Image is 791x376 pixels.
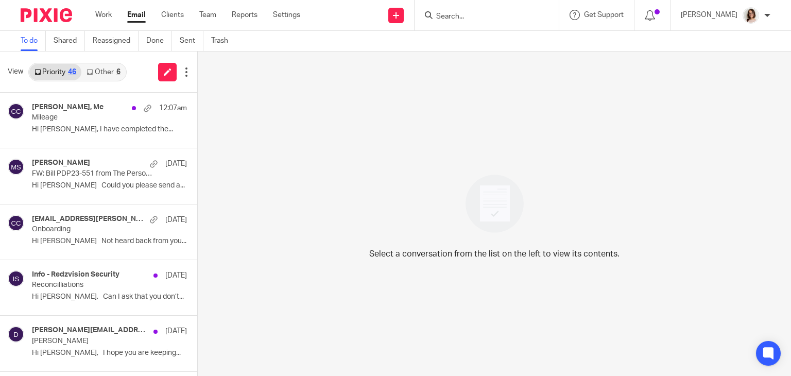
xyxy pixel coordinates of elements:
[32,270,119,279] h4: Info - Redzvision Security
[32,113,156,122] p: Mileage
[127,10,146,20] a: Email
[95,10,112,20] a: Work
[211,31,236,51] a: Trash
[161,10,184,20] a: Clients
[199,10,216,20] a: Team
[32,181,187,190] p: Hi [PERSON_NAME] Could you please send a...
[21,8,72,22] img: Pixie
[32,125,187,134] p: Hi [PERSON_NAME], I have completed the...
[273,10,300,20] a: Settings
[32,169,156,178] p: FW: Bill PDP23-551 from The Personal Development People Limited is due
[165,215,187,225] p: [DATE]
[681,10,737,20] p: [PERSON_NAME]
[32,326,148,335] h4: [PERSON_NAME][EMAIL_ADDRESS][DOMAIN_NAME]
[32,293,187,301] p: Hi [PERSON_NAME], Can I ask that you don’t...
[68,69,76,76] div: 46
[21,31,46,51] a: To do
[81,64,125,80] a: Other6
[32,215,145,224] h4: [EMAIL_ADDRESS][PERSON_NAME][DOMAIN_NAME], [PERSON_NAME], Me
[8,103,24,119] img: svg%3E
[32,337,156,346] p: [PERSON_NAME]
[29,64,81,80] a: Priority46
[32,281,156,289] p: Reconcilliations
[232,10,257,20] a: Reports
[116,69,121,76] div: 6
[159,103,187,113] p: 12:07am
[93,31,139,51] a: Reassigned
[32,237,187,246] p: Hi [PERSON_NAME] Not heard back from you...
[8,159,24,175] img: svg%3E
[32,349,187,357] p: Hi [PERSON_NAME], I hope you are keeping...
[743,7,759,24] img: Caroline%20-%20HS%20-%20LI.png
[459,168,530,240] img: image
[165,270,187,281] p: [DATE]
[32,225,156,234] p: Onboarding
[8,66,23,77] span: View
[8,215,24,231] img: svg%3E
[32,159,90,167] h4: [PERSON_NAME]
[180,31,203,51] a: Sent
[369,248,620,260] p: Select a conversation from the list on the left to view its contents.
[32,103,104,112] h4: [PERSON_NAME], Me
[165,326,187,336] p: [DATE]
[435,12,528,22] input: Search
[165,159,187,169] p: [DATE]
[146,31,172,51] a: Done
[584,11,624,19] span: Get Support
[8,326,24,343] img: svg%3E
[54,31,85,51] a: Shared
[8,270,24,287] img: svg%3E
